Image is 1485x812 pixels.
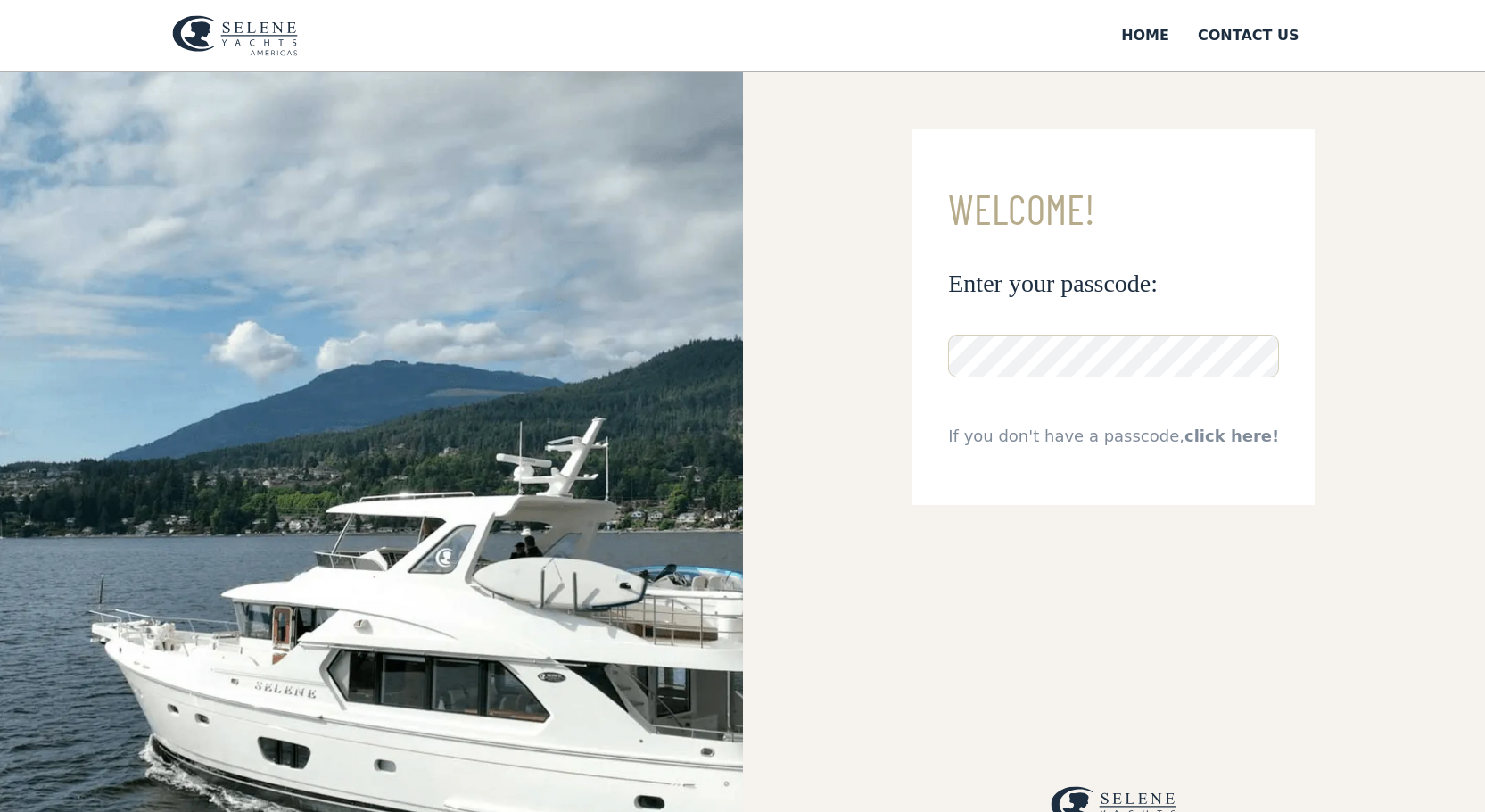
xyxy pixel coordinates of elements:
form: Email Form [912,129,1315,505]
div: If you don't have a passcode, [948,424,1279,448]
div: Home [1121,25,1169,46]
h3: Welcome! [948,186,1279,232]
img: logo [172,15,298,56]
div: Contact US [1198,25,1299,46]
a: click here! [1184,427,1279,445]
h3: Enter your passcode: [948,268,1279,299]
